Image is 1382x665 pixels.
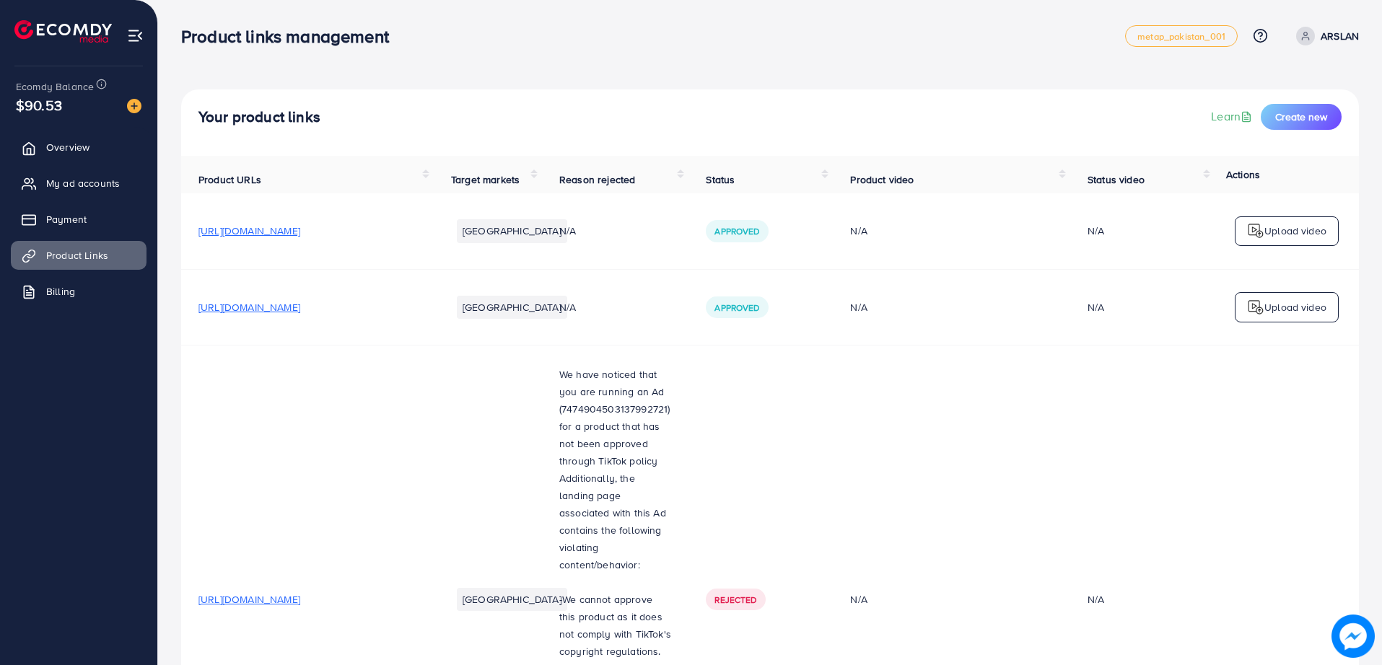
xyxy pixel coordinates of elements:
span: metap_pakistan_001 [1137,32,1225,41]
span: My ad accounts [46,176,120,190]
div: N/A [850,224,1053,238]
a: Learn [1211,108,1255,125]
li: [GEOGRAPHIC_DATA] [457,588,567,611]
a: Billing [11,277,146,306]
div: N/A [1088,300,1104,314]
span: Reason rejected [559,172,635,187]
a: ARSLAN [1290,27,1359,45]
span: N/A [559,300,576,314]
span: Billing [46,284,75,299]
span: [URL][DOMAIN_NAME] [198,592,300,607]
span: Approved [714,301,759,314]
span: Product URLs [198,172,261,187]
span: Status video [1088,172,1145,187]
img: menu [127,27,144,44]
img: logo [1247,299,1264,316]
span: $90.53 [16,94,62,115]
a: Overview [11,133,146,162]
a: Product Links [11,241,146,270]
h4: Your product links [198,108,320,126]
span: Status [706,172,735,187]
a: Payment [11,205,146,234]
h3: Product links management [181,26,401,47]
span: [URL][DOMAIN_NAME] [198,300,300,314]
div: N/A [1088,224,1104,238]
span: Ecomdy Balance [16,79,94,94]
span: Payment [46,212,87,226]
a: metap_pakistan_001 [1125,25,1238,47]
span: Create new [1275,110,1327,124]
div: N/A [850,300,1053,314]
span: Product Links [46,248,108,263]
li: [GEOGRAPHIC_DATA] [457,219,567,242]
span: Overview [46,140,89,154]
img: image [1331,615,1375,658]
p: We have noticed that you are running an Ad (7474904503137992721) for a product that has not been ... [559,366,671,573]
button: Create new [1261,104,1342,130]
p: ARSLAN [1321,27,1359,45]
span: Target markets [451,172,520,187]
img: image [127,99,141,113]
div: N/A [850,592,1053,607]
p: Upload video [1264,299,1326,316]
span: Approved [714,225,759,237]
p: Upload video [1264,222,1326,239]
span: Actions [1226,167,1260,182]
span: [URL][DOMAIN_NAME] [198,224,300,238]
span: N/A [559,224,576,238]
img: logo [1247,222,1264,239]
a: My ad accounts [11,169,146,198]
div: N/A [1088,592,1104,607]
img: logo [14,20,112,43]
span: Product video [850,172,914,187]
li: [GEOGRAPHIC_DATA] [457,296,567,319]
span: Rejected [714,594,756,606]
